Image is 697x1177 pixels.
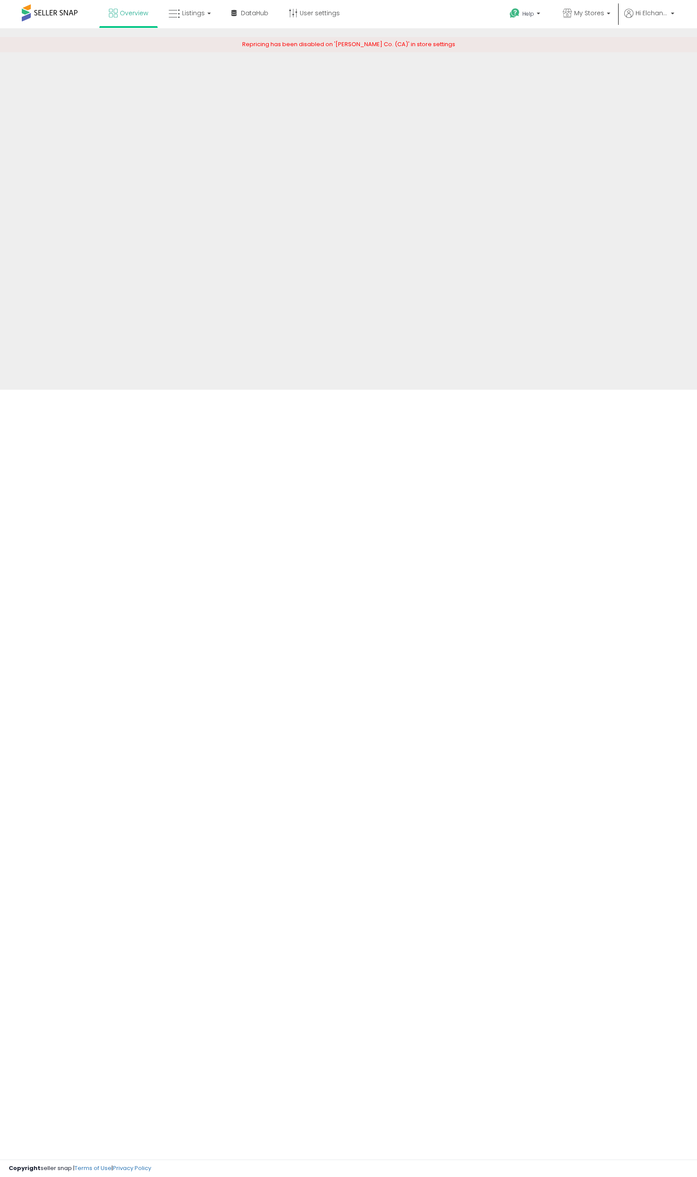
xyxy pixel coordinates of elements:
[120,9,148,17] span: Overview
[182,9,205,17] span: Listings
[624,9,674,28] a: Hi Elchanan
[241,9,268,17] span: DataHub
[242,40,455,48] span: Repricing has been disabled on '[PERSON_NAME] Co. (CA)' in store settings
[509,8,520,19] i: Get Help
[636,9,668,17] span: Hi Elchanan
[522,10,534,17] span: Help
[503,1,549,28] a: Help
[574,9,604,17] span: My Stores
